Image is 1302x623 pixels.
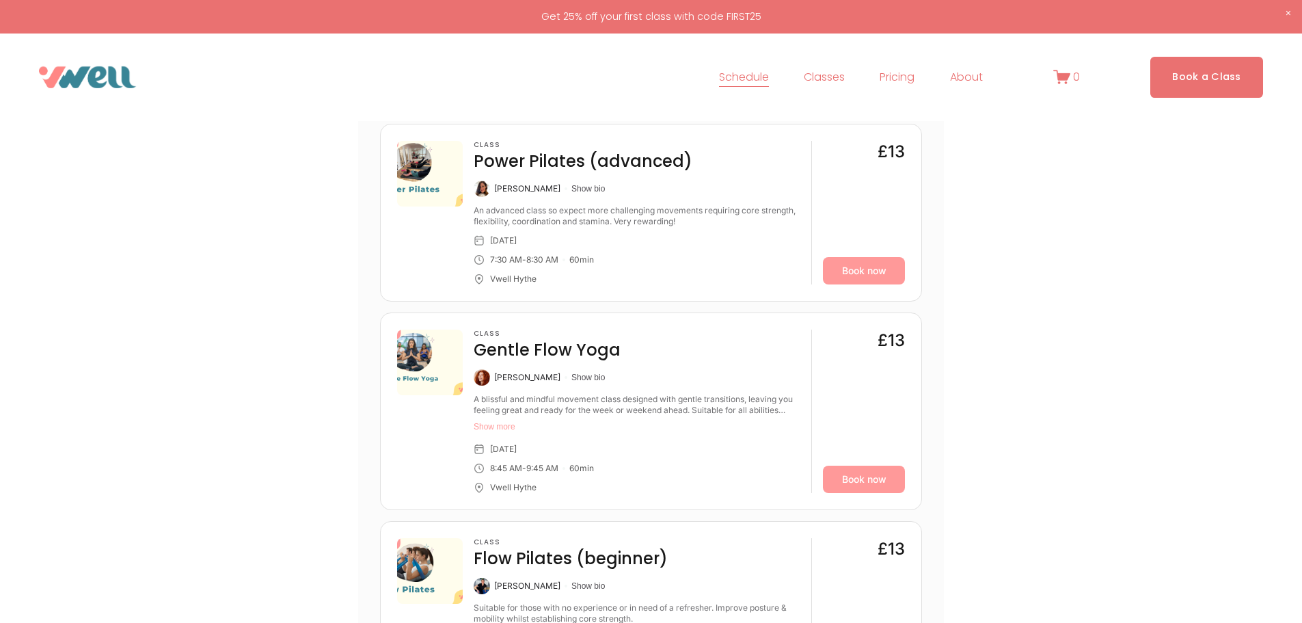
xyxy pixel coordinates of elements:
span: About [950,68,983,88]
div: Vwell Hythe [490,482,537,493]
div: - [522,463,526,474]
button: Show bio [571,581,605,592]
img: aa553f9f-2931-4451-b727-72da8bd8ddcb.png [397,538,463,604]
button: Show bio [571,183,605,194]
div: 9:45 AM [526,463,558,474]
div: 60 min [569,254,594,265]
button: Show bio [571,372,605,383]
a: folder dropdown [950,66,983,88]
div: [PERSON_NAME] [494,581,560,592]
div: [PERSON_NAME] [494,372,560,383]
img: VWell [39,66,136,88]
div: [PERSON_NAME] [494,183,560,194]
button: Show more [474,421,800,432]
div: A blissful and mindful movement class designed with gentle transitions, leaving you feeling great... [474,394,800,416]
h3: Class [474,538,668,546]
div: £13 [878,141,905,163]
img: de308265-3e9d-4747-ba2f-d825c0cdbde0.png [397,141,463,207]
a: Book now [823,257,905,284]
div: - [522,254,526,265]
h4: Flow Pilates (beginner) [474,548,668,570]
a: Schedule [719,66,769,88]
img: Svenja O'Connor [474,578,490,594]
h3: Class [474,330,621,338]
div: [DATE] [490,235,517,246]
div: Vwell Hythe [490,274,537,284]
img: Kate Arnold [474,181,490,197]
div: An advanced class so expect more challenging movements requiring core strength, flexibility, coor... [474,205,800,227]
a: Book a Class [1150,57,1263,97]
h3: Class [474,141,692,149]
h4: Power Pilates (advanced) [474,150,692,172]
h4: Gentle Flow Yoga [474,339,621,361]
div: 7:30 AM [490,254,522,265]
div: 8:45 AM [490,463,522,474]
div: £13 [878,538,905,560]
a: 0 items in cart [1053,68,1081,85]
div: 8:30 AM [526,254,558,265]
div: £13 [878,330,905,352]
a: Book now [823,466,905,493]
img: 61e4154f-1df3-4cf4-9c57-15847db83959.png [397,330,463,395]
div: [DATE] [490,444,517,455]
a: Pricing [880,66,914,88]
a: folder dropdown [804,66,845,88]
img: Caitlin McCarthy [474,369,490,386]
span: Classes [804,68,845,88]
div: 60 min [569,463,594,474]
span: 0 [1073,69,1080,85]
